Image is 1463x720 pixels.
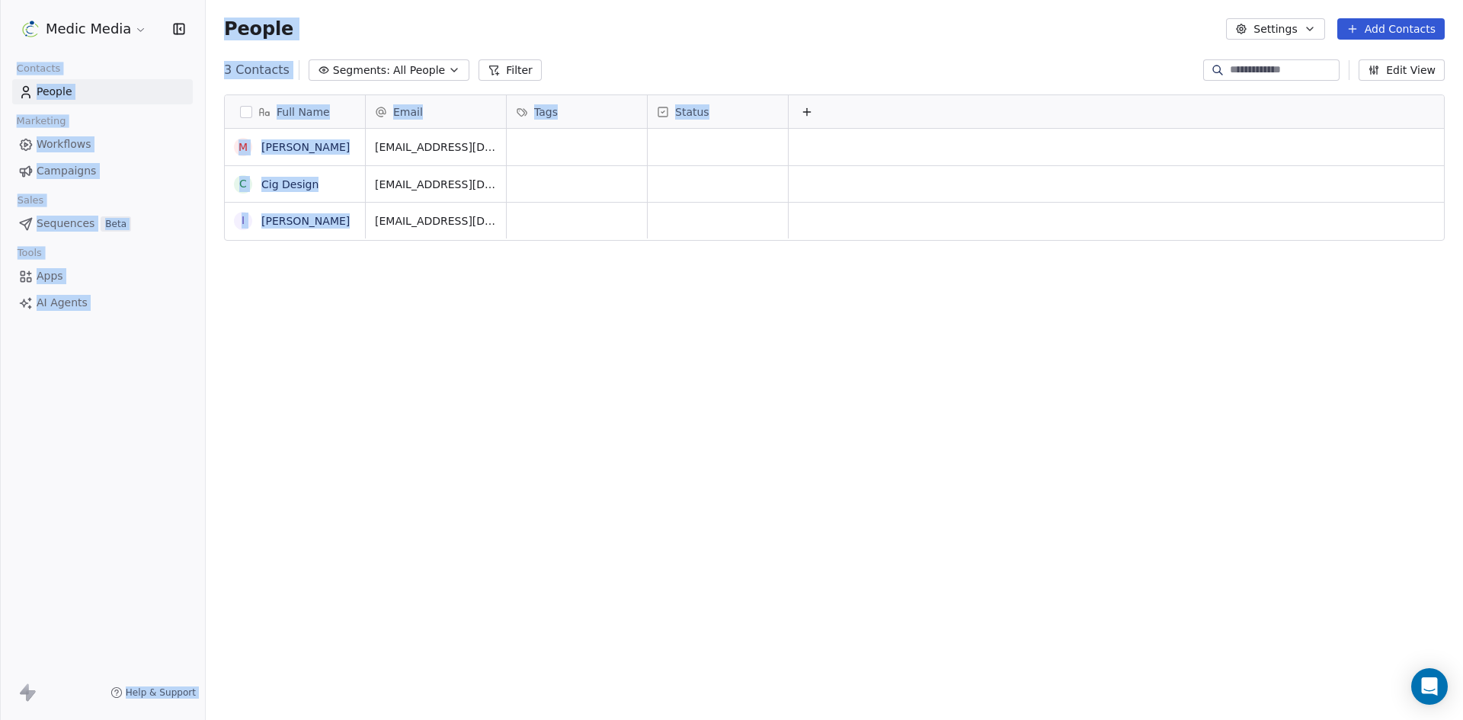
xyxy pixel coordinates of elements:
img: Logoicon.png [21,20,40,38]
span: Full Name [277,104,330,120]
span: Status [675,104,709,120]
a: AI Agents [12,290,193,315]
a: Cig Design [261,178,319,190]
div: grid [366,129,1445,693]
a: [PERSON_NAME] [261,215,350,227]
span: Workflows [37,136,91,152]
span: Apps [37,268,63,284]
button: Edit View [1359,59,1445,81]
span: AI Agents [37,295,88,311]
div: Tags [507,95,647,128]
a: Campaigns [12,158,193,184]
a: Workflows [12,132,193,157]
span: [EMAIL_ADDRESS][DOMAIN_NAME] [375,213,497,229]
span: Beta [101,216,131,232]
button: Medic Media [18,16,150,42]
span: People [224,18,293,40]
button: Add Contacts [1337,18,1445,40]
span: Tools [11,242,48,264]
div: grid [225,129,366,693]
span: Marketing [10,110,72,133]
button: Filter [479,59,542,81]
span: Email [393,104,423,120]
span: Segments: [333,62,390,78]
div: Email [366,95,506,128]
span: [EMAIL_ADDRESS][DOMAIN_NAME] [375,139,497,155]
span: Help & Support [126,686,196,699]
div: Status [648,95,788,128]
div: Open Intercom Messenger [1411,668,1448,705]
div: C [239,176,247,192]
span: All People [393,62,445,78]
span: Tags [534,104,558,120]
span: [EMAIL_ADDRESS][DOMAIN_NAME] [375,177,497,192]
span: People [37,84,72,100]
span: Sales [11,189,50,212]
span: Contacts [10,57,67,80]
a: Apps [12,264,193,289]
div: I [242,213,245,229]
a: Help & Support [110,686,196,699]
a: SequencesBeta [12,211,193,236]
span: 3 Contacts [224,61,290,79]
div: Full Name [225,95,365,128]
button: Settings [1226,18,1324,40]
span: Sequences [37,216,94,232]
span: Campaigns [37,163,96,179]
a: People [12,79,193,104]
div: M [238,139,248,155]
a: [PERSON_NAME] [261,141,350,153]
span: Medic Media [46,19,131,39]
